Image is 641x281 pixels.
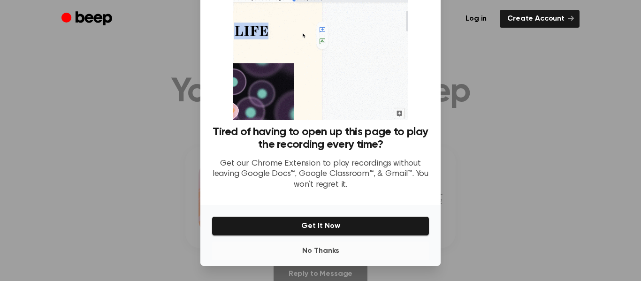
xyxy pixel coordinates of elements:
[212,126,429,151] h3: Tired of having to open up this page to play the recording every time?
[212,216,429,236] button: Get It Now
[500,10,580,28] a: Create Account
[212,242,429,260] button: No Thanks
[458,10,494,28] a: Log in
[61,10,114,28] a: Beep
[212,159,429,190] p: Get our Chrome Extension to play recordings without leaving Google Docs™, Google Classroom™, & Gm...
